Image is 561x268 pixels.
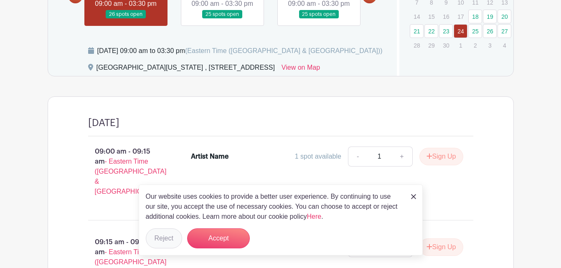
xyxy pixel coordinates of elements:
[454,24,467,38] a: 24
[419,148,463,165] button: Sign Up
[187,228,250,248] button: Accept
[97,46,383,56] div: [DATE] 09:00 am to 03:30 pm
[468,24,482,38] a: 25
[439,10,453,23] p: 16
[95,158,167,195] span: - Eastern Time ([GEOGRAPHIC_DATA] & [GEOGRAPHIC_DATA])
[419,238,463,256] button: Sign Up
[410,24,424,38] a: 21
[410,10,424,23] p: 14
[75,143,178,200] p: 09:00 am - 09:15 am
[468,39,482,52] p: 2
[146,192,402,222] p: Our website uses cookies to provide a better user experience. By continuing to use our site, you ...
[348,147,367,167] a: -
[424,24,438,38] a: 22
[411,194,416,199] img: close_button-5f87c8562297e5c2d7936805f587ecaba9071eb48480494691a3f1689db116b3.svg
[191,152,228,162] div: Artist Name
[498,24,511,38] a: 27
[146,228,182,248] button: Reject
[88,117,119,129] h4: [DATE]
[483,39,497,52] p: 3
[96,63,275,76] div: [GEOGRAPHIC_DATA][US_STATE] , [STREET_ADDRESS]
[295,152,341,162] div: 1 spot available
[483,24,497,38] a: 26
[307,213,322,220] a: Here
[454,39,467,52] p: 1
[282,63,320,76] a: View on Map
[454,10,467,23] p: 17
[498,39,511,52] p: 4
[468,10,482,23] a: 18
[483,10,497,23] a: 19
[439,39,453,52] p: 30
[424,10,438,23] p: 15
[424,39,438,52] p: 29
[391,147,412,167] a: +
[410,39,424,52] p: 28
[439,24,453,38] a: 23
[185,47,383,54] span: (Eastern Time ([GEOGRAPHIC_DATA] & [GEOGRAPHIC_DATA]))
[498,10,511,23] a: 20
